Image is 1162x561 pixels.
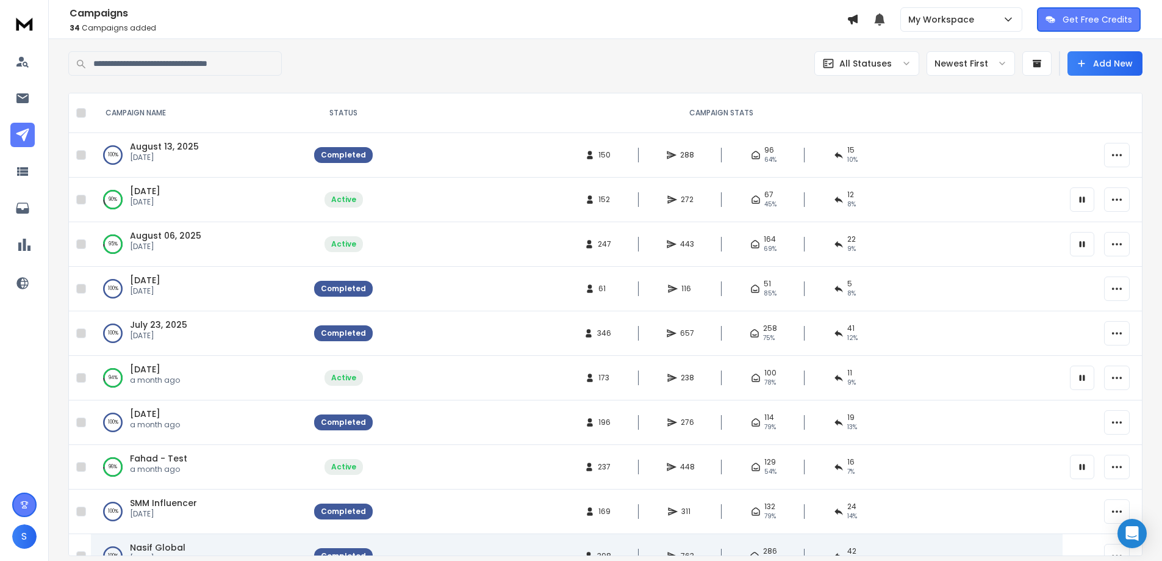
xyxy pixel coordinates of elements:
span: 34 [70,23,80,33]
span: 69 % [764,244,776,254]
span: 54 % [764,467,776,477]
td: 100%August 13, 2025[DATE] [91,133,307,178]
span: 22 [847,234,856,244]
span: 64 % [764,155,776,165]
span: 258 [763,324,777,333]
p: My Workspace [908,13,979,26]
span: 100 [764,368,776,378]
span: 173 [598,373,611,383]
span: 152 [598,195,611,204]
a: Fahad - Test [130,452,187,465]
span: 443 [680,239,694,249]
span: Nasif Global [130,541,185,554]
div: Active [331,462,356,472]
p: a month ago [130,420,180,430]
span: 42 [847,546,856,556]
span: 169 [598,507,611,516]
p: [DATE] [130,331,187,341]
th: CAMPAIGN STATS [380,93,1063,133]
span: 657 [680,328,694,338]
p: [DATE] [130,153,199,162]
span: 247 [598,239,611,249]
span: 164 [764,234,776,244]
span: 19 [847,413,855,422]
span: 286 [763,546,777,556]
span: 238 [681,373,694,383]
p: 96 % [109,461,117,473]
span: 75 % [763,333,775,343]
th: STATUS [307,93,380,133]
span: 276 [681,418,694,427]
div: Completed [321,150,366,160]
p: 100 % [108,416,118,429]
span: 9 % [847,378,856,388]
span: 196 [598,418,611,427]
span: 272 [681,195,694,204]
span: 8 % [847,200,856,209]
span: 67 [764,190,773,200]
div: Active [331,195,356,204]
span: 398 [597,551,611,561]
img: logo [12,12,37,35]
a: [DATE] [130,408,160,420]
p: [DATE] [130,242,201,252]
div: Completed [321,284,366,294]
span: 132 [764,502,775,512]
span: 237 [598,462,611,472]
td: 100%[DATE]a month ago [91,400,307,445]
td: 100%SMM Influencer[DATE] [91,490,307,534]
p: 90 % [109,194,117,206]
span: 51 [764,279,771,289]
p: 100 % [108,283,118,295]
p: [DATE] [130,509,197,519]
span: 78 % [764,378,776,388]
span: 16 [847,457,855,467]
span: 10 % [847,155,858,165]
a: [DATE] [130,185,160,197]
span: 24 [847,502,856,512]
span: 15 [847,145,855,155]
td: 94%[DATE]a month ago [91,356,307,400]
div: Completed [321,418,366,427]
span: 61 [598,284,611,294]
a: August 06, 2025 [130,230,201,242]
p: a month ago [130,465,187,474]
span: 288 [680,150,694,160]
a: July 23, 2025 [130,319,187,331]
span: 12 [847,190,854,200]
p: 100 % [108,327,118,339]
a: [DATE] [130,274,160,286]
button: Get Free Credits [1037,7,1141,32]
span: 13 % [847,422,857,432]
button: S [12,524,37,549]
div: Completed [321,551,366,561]
td: 90%[DATE][DATE] [91,178,307,222]
td: 95%August 06, 2025[DATE] [91,222,307,267]
span: 85 % [764,289,776,299]
button: Newest First [927,51,1015,76]
button: Add New [1067,51,1142,76]
span: 8 % [847,289,856,299]
a: SMM Influencer [130,497,197,509]
p: Campaigns added [70,23,847,33]
span: 9 % [847,244,856,254]
span: 12 % [847,333,858,343]
p: a month ago [130,375,180,385]
p: Get Free Credits [1063,13,1132,26]
p: 95 % [109,238,118,250]
p: [DATE] [130,286,160,296]
span: 41 [847,324,855,333]
span: 448 [680,462,695,472]
span: 346 [597,328,611,338]
td: 100%July 23, 2025[DATE] [91,311,307,356]
span: 7 % [847,467,855,477]
p: [DATE] [130,197,160,207]
td: 96%Fahad - Testa month ago [91,445,307,490]
p: 100 % [108,149,118,161]
p: All Statuses [839,57,892,70]
p: 100 % [108,505,118,518]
